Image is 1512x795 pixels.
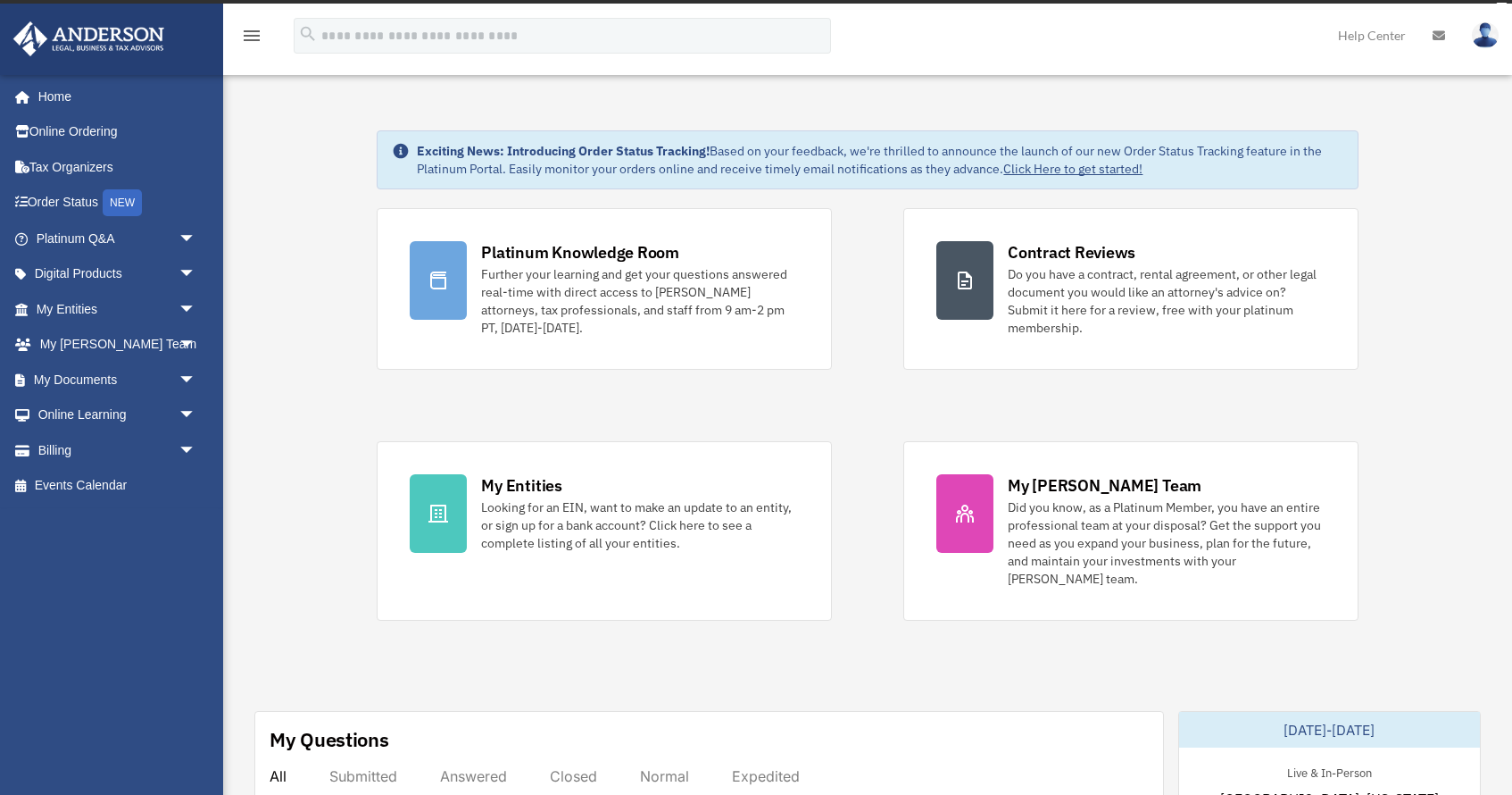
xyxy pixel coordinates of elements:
div: Closed [550,767,597,785]
a: Contract Reviews Do you have a contract, rental agreement, or other legal document you would like... [903,208,1358,370]
div: Looking for an EIN, want to make an update to an entity, or sign up for a bank account? Click her... [481,498,799,552]
a: My [PERSON_NAME] Teamarrow_drop_down [12,327,223,363]
div: Submitted [329,767,397,785]
div: Do you have a contract, rental agreement, or other legal document you would like an attorney's ad... [1008,265,1325,337]
a: My Documentsarrow_drop_down [12,362,223,397]
span: arrow_drop_down [179,221,214,257]
a: Events Calendar [12,468,223,504]
a: Online Ordering [12,114,223,150]
span: arrow_drop_down [179,432,214,469]
a: Platinum Knowledge Room Further your learning and get your questions answered real-time with dire... [377,208,832,370]
a: Home [12,79,214,114]
span: arrow_drop_down [179,397,214,434]
span: arrow_drop_down [179,291,214,328]
div: Expedited [732,767,800,785]
a: Click Here to get started! [1003,161,1142,177]
a: My [PERSON_NAME] Team Did you know, as a Platinum Member, you have an entire professional team at... [903,441,1358,621]
div: Normal [640,767,689,785]
div: close [1496,3,1508,13]
a: My Entitiesarrow_drop_down [12,291,223,327]
div: My Entities [481,474,561,497]
i: menu [241,25,262,46]
div: Based on your feedback, we're thrilled to announce the launch of our new Order Status Tracking fe... [417,142,1342,178]
span: arrow_drop_down [179,256,214,293]
i: search [298,24,318,44]
span: arrow_drop_down [179,327,214,364]
a: Order StatusNEW [12,185,223,222]
a: Platinum Q&Aarrow_drop_down [12,221,223,256]
span: arrow_drop_down [179,362,214,398]
div: Platinum Knowledge Room [481,241,679,264]
div: [DATE]-[DATE] [1179,712,1481,748]
a: menu [241,31,262,46]
div: All [270,767,287,785]
div: Did you know, as a Platinum Member, you have an entire professional team at your disposal? Get th... [1008,498,1325,588]
div: Live & In-Person [1273,762,1386,781]
a: Billingarrow_drop_down [12,432,223,468]
img: Anderson Advisors Platinum Portal [8,21,170,56]
a: Tax Organizers [12,149,223,185]
img: User Pic [1472,22,1499,48]
div: Further your learning and get your questions answered real-time with direct access to [PERSON_NAM... [481,265,799,337]
div: My Questions [270,726,389,753]
strong: Exciting News: Introducing Order Status Tracking! [417,143,710,159]
a: My Entities Looking for an EIN, want to make an update to an entity, or sign up for a bank accoun... [377,441,832,621]
div: My [PERSON_NAME] Team [1008,474,1201,497]
a: Digital Productsarrow_drop_down [12,256,223,292]
div: NEW [103,189,142,216]
div: Contract Reviews [1008,241,1135,264]
a: Online Learningarrow_drop_down [12,397,223,433]
div: Answered [440,767,507,785]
